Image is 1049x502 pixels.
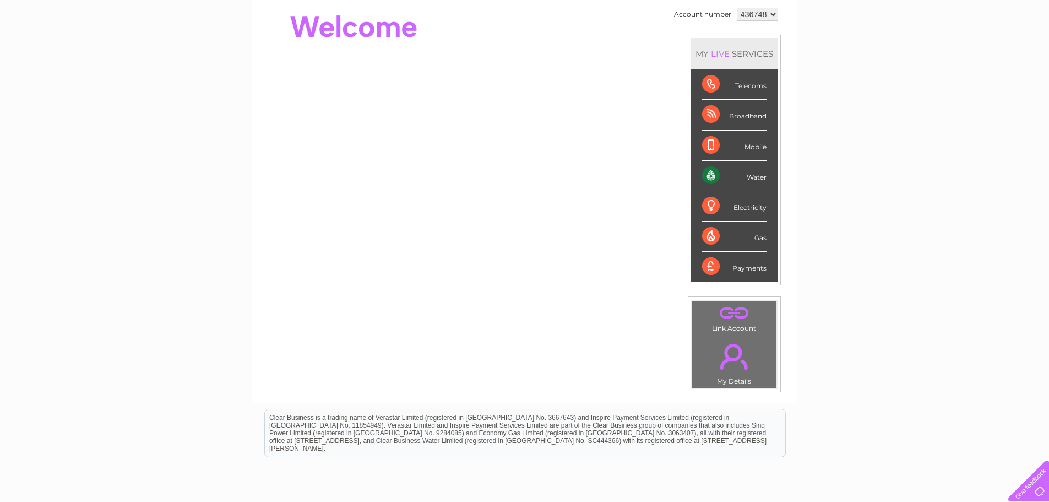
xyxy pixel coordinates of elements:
div: Water [702,161,767,191]
a: Blog [953,47,969,55]
div: LIVE [709,48,732,59]
img: logo.png [37,29,93,62]
div: Clear Business is a trading name of Verastar Limited (registered in [GEOGRAPHIC_DATA] No. 3667643... [265,6,785,53]
div: Mobile [702,131,767,161]
a: 0333 014 3131 [841,6,917,19]
td: Link Account [692,300,777,335]
a: Water [855,47,876,55]
a: Energy [883,47,907,55]
div: Payments [702,252,767,282]
a: . [695,337,774,376]
td: My Details [692,334,777,388]
a: Telecoms [914,47,947,55]
a: Log out [1013,47,1039,55]
a: . [695,304,774,323]
div: MY SERVICES [691,38,778,69]
td: Account number [671,5,734,24]
a: Contact [976,47,1003,55]
div: Telecoms [702,69,767,100]
div: Broadband [702,100,767,130]
div: Gas [702,222,767,252]
div: Electricity [702,191,767,222]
